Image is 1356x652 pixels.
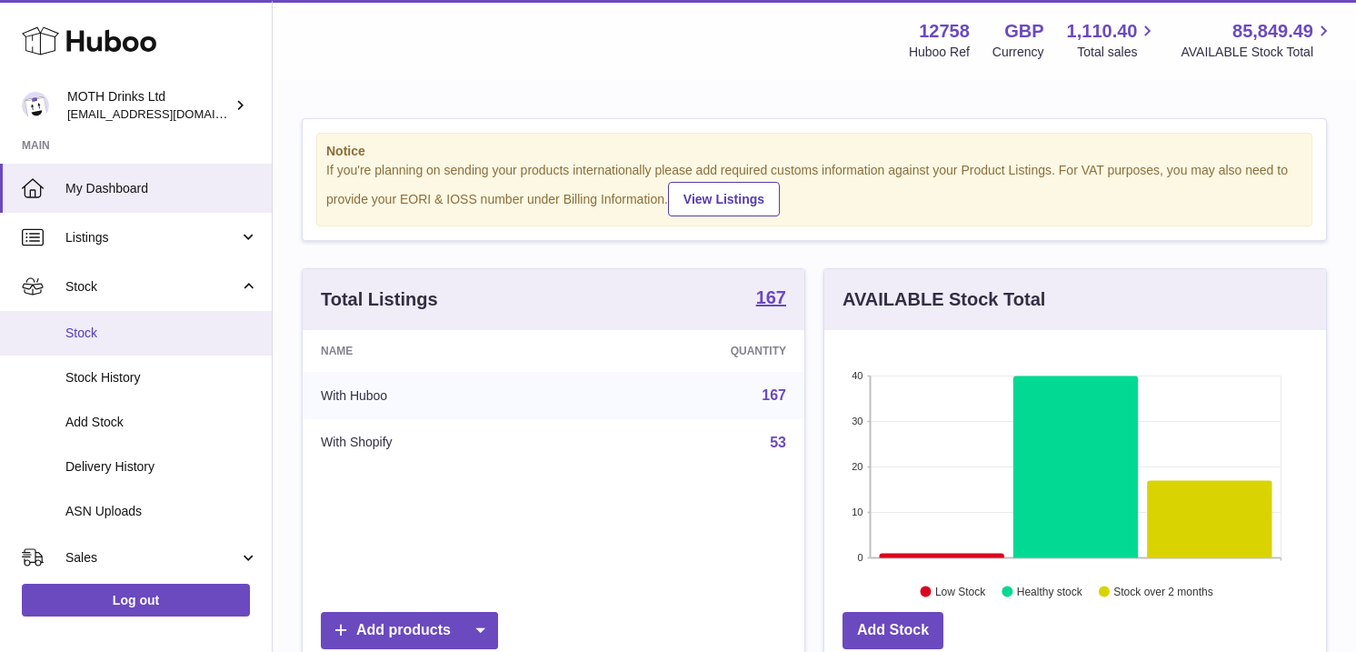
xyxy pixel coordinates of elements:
[852,416,862,426] text: 30
[935,585,986,597] text: Low Stock
[67,106,267,121] span: [EMAIL_ADDRESS][DOMAIN_NAME]
[65,278,239,296] span: Stock
[65,458,258,476] span: Delivery History
[919,19,970,44] strong: 12758
[756,288,786,306] strong: 167
[22,92,49,119] img: orders@mothdrinks.com
[762,387,786,403] a: 167
[22,584,250,617] a: Log out
[321,612,498,649] a: Add products
[770,435,786,450] a: 53
[65,549,239,567] span: Sales
[1232,19,1313,44] span: 85,849.49
[303,419,573,466] td: With Shopify
[843,612,943,649] a: Add Stock
[303,330,573,372] th: Name
[1004,19,1043,44] strong: GBP
[326,162,1302,216] div: If you're planning on sending your products internationally please add required customs informati...
[67,88,231,123] div: MOTH Drinks Ltd
[852,461,862,472] text: 20
[1017,585,1083,597] text: Healthy stock
[1181,44,1334,61] span: AVAILABLE Stock Total
[65,180,258,197] span: My Dashboard
[909,44,970,61] div: Huboo Ref
[65,414,258,431] span: Add Stock
[65,325,258,342] span: Stock
[857,552,862,563] text: 0
[65,229,239,246] span: Listings
[321,287,438,312] h3: Total Listings
[843,287,1045,312] h3: AVAILABLE Stock Total
[1067,19,1138,44] span: 1,110.40
[668,182,780,216] a: View Listings
[65,369,258,386] span: Stock History
[1077,44,1158,61] span: Total sales
[303,372,573,419] td: With Huboo
[573,330,804,372] th: Quantity
[852,507,862,517] text: 10
[1067,19,1159,61] a: 1,110.40 Total sales
[756,288,786,310] a: 167
[1181,19,1334,61] a: 85,849.49 AVAILABLE Stock Total
[852,370,862,381] text: 40
[326,143,1302,160] strong: Notice
[992,44,1044,61] div: Currency
[1113,585,1212,597] text: Stock over 2 months
[65,503,258,520] span: ASN Uploads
